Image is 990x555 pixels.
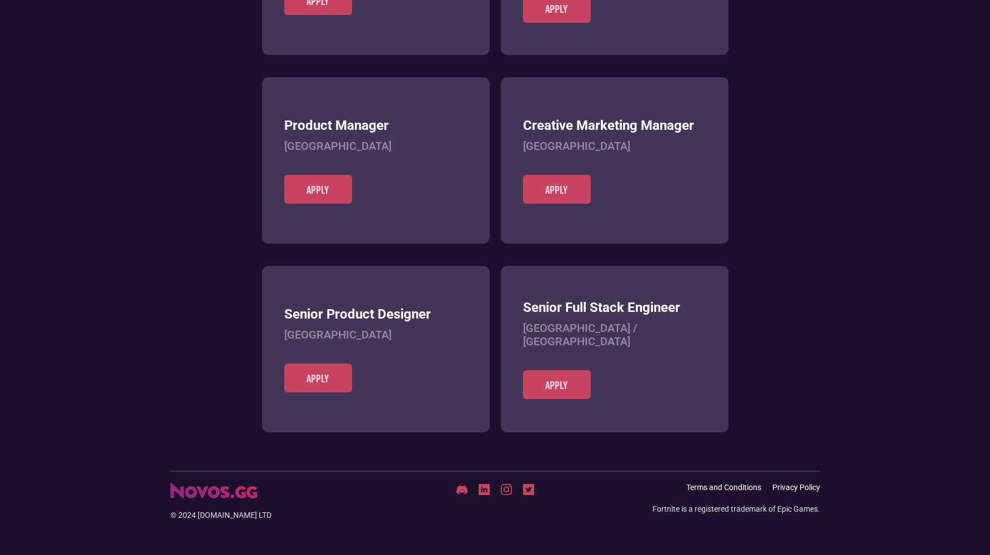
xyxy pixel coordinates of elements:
[284,328,468,341] h4: [GEOGRAPHIC_DATA]
[284,118,468,175] a: Product Manager[GEOGRAPHIC_DATA]
[284,364,352,392] a: Apply
[284,175,352,204] a: Apply
[686,483,761,492] a: Terms and Conditions
[284,306,468,322] h3: Senior Product Designer
[523,300,706,370] a: Senior Full Stack Engineer[GEOGRAPHIC_DATA] / [GEOGRAPHIC_DATA]
[652,503,820,514] div: Fortnite is a registered trademark of Epic Games.
[284,118,468,134] h3: Product Manager
[523,300,706,316] h3: Senior Full Stack Engineer
[523,139,706,153] h4: [GEOGRAPHIC_DATA]
[170,509,387,521] div: © 2024 [DOMAIN_NAME] LTD
[284,306,468,364] a: Senior Product Designer[GEOGRAPHIC_DATA]
[523,118,706,134] h3: Creative Marketing Manager
[523,118,706,175] a: Creative Marketing Manager[GEOGRAPHIC_DATA]
[284,139,468,153] h4: [GEOGRAPHIC_DATA]
[523,321,706,348] h4: [GEOGRAPHIC_DATA] / [GEOGRAPHIC_DATA]
[523,175,591,204] a: Apply
[523,370,591,399] a: Apply
[772,483,820,492] a: Privacy Policy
